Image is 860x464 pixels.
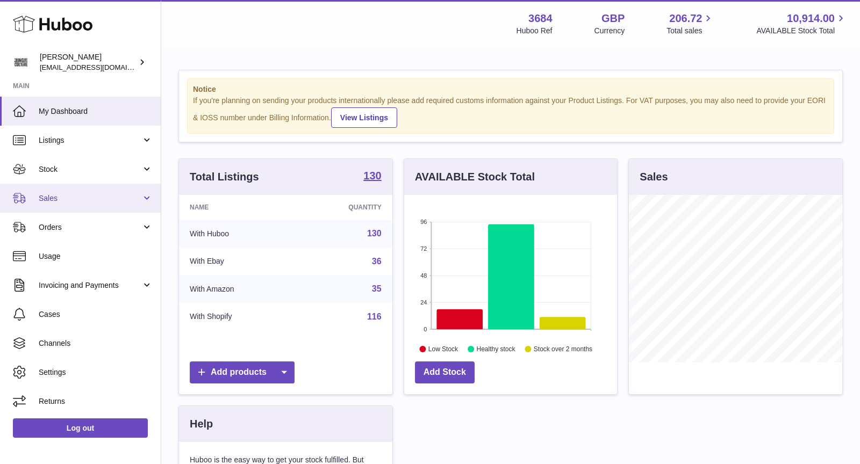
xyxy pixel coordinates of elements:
[640,170,668,184] h3: Sales
[367,229,382,238] a: 130
[13,418,148,438] a: Log out
[190,170,259,184] h3: Total Listings
[756,26,847,36] span: AVAILABLE Stock Total
[517,26,553,36] div: Huboo Ref
[420,219,427,225] text: 96
[190,361,295,383] a: Add products
[39,338,153,349] span: Channels
[601,11,625,26] strong: GBP
[39,367,153,378] span: Settings
[594,26,625,36] div: Currency
[534,345,592,353] text: Stock over 2 months
[40,52,137,73] div: [PERSON_NAME]
[528,11,553,26] strong: 3684
[179,248,296,275] td: With Ebay
[666,11,714,36] a: 206.72 Total sales
[420,272,427,279] text: 48
[39,135,141,146] span: Listings
[666,26,714,36] span: Total sales
[476,345,515,353] text: Healthy stock
[420,299,427,306] text: 24
[40,63,158,71] span: [EMAIL_ADDRESS][DOMAIN_NAME]
[756,11,847,36] a: 10,914.00 AVAILABLE Stock Total
[39,164,141,175] span: Stock
[787,11,835,26] span: 10,914.00
[179,195,296,220] th: Name
[372,284,382,293] a: 35
[420,245,427,252] text: 72
[428,345,458,353] text: Low Stock
[193,96,828,128] div: If you're planning on sending your products internationally please add required customs informati...
[39,280,141,291] span: Invoicing and Payments
[193,84,828,95] strong: Notice
[367,312,382,321] a: 116
[13,54,29,70] img: theinternationalventure@gmail.com
[39,222,141,233] span: Orders
[190,417,213,431] h3: Help
[372,257,382,266] a: 36
[39,251,153,262] span: Usage
[363,170,381,183] a: 130
[179,303,296,331] td: With Shopify
[363,170,381,181] strong: 130
[296,195,392,220] th: Quantity
[39,396,153,407] span: Returns
[179,275,296,303] td: With Amazon
[331,107,397,128] a: View Listings
[415,361,475,383] a: Add Stock
[179,220,296,248] td: With Huboo
[424,326,427,332] text: 0
[415,170,535,184] h3: AVAILABLE Stock Total
[39,309,153,320] span: Cases
[669,11,702,26] span: 206.72
[39,106,153,117] span: My Dashboard
[39,193,141,204] span: Sales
